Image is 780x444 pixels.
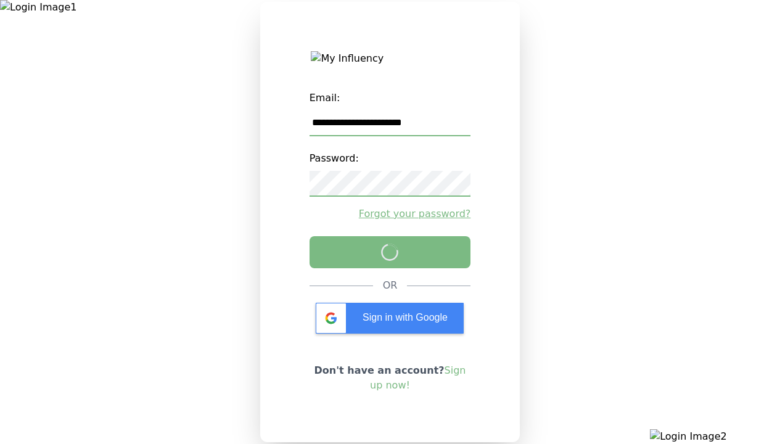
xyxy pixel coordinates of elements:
label: Email: [310,86,471,110]
label: Password: [310,146,471,171]
span: Sign in with Google [363,312,448,323]
div: OR [383,278,398,293]
img: My Influency [311,51,469,66]
div: Sign in with Google [316,303,464,334]
img: Login Image2 [650,429,780,444]
p: Don't have an account? [310,363,471,393]
a: Forgot your password? [310,207,471,221]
